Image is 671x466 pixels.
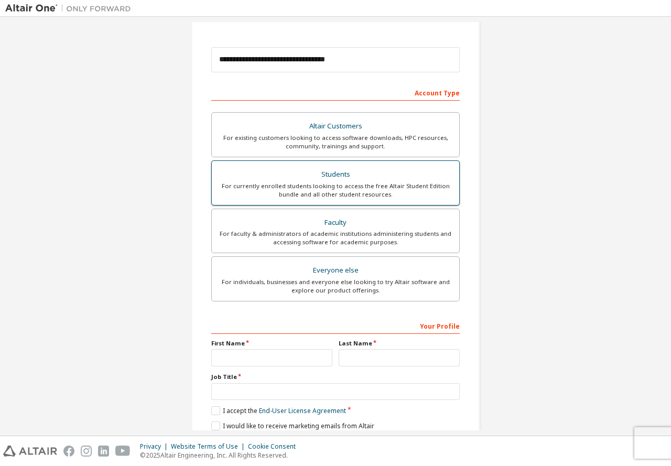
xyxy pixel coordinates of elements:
[218,263,453,278] div: Everyone else
[211,339,332,348] label: First Name
[211,421,374,430] label: I would like to receive marketing emails from Altair
[98,446,109,457] img: linkedin.svg
[211,406,346,415] label: I accept the
[211,84,460,101] div: Account Type
[339,339,460,348] label: Last Name
[259,406,346,415] a: End-User License Agreement
[218,167,453,182] div: Students
[171,442,248,451] div: Website Terms of Use
[218,134,453,150] div: For existing customers looking to access software downloads, HPC resources, community, trainings ...
[218,230,453,246] div: For faculty & administrators of academic institutions administering students and accessing softwa...
[3,446,57,457] img: altair_logo.svg
[211,373,460,381] label: Job Title
[140,442,171,451] div: Privacy
[115,446,131,457] img: youtube.svg
[140,451,302,460] p: © 2025 Altair Engineering, Inc. All Rights Reserved.
[211,317,460,334] div: Your Profile
[5,3,136,14] img: Altair One
[81,446,92,457] img: instagram.svg
[218,119,453,134] div: Altair Customers
[63,446,74,457] img: facebook.svg
[218,182,453,199] div: For currently enrolled students looking to access the free Altair Student Edition bundle and all ...
[248,442,302,451] div: Cookie Consent
[218,278,453,295] div: For individuals, businesses and everyone else looking to try Altair software and explore our prod...
[218,215,453,230] div: Faculty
